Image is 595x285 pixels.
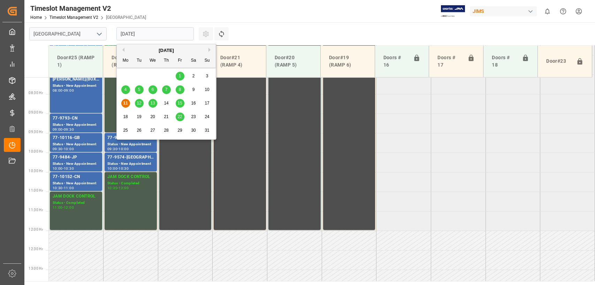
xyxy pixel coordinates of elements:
div: Doors # 16 [381,51,411,71]
span: 20 [150,114,155,119]
div: - [63,186,64,190]
button: Next Month [208,48,213,52]
span: 24 [205,114,209,119]
span: 11:30 Hr [29,208,43,212]
span: 21 [164,114,168,119]
div: Sa [189,56,198,65]
div: 12:00 [64,206,74,209]
span: 13 [150,101,155,106]
div: Choose Wednesday, August 27th, 2025 [148,126,157,135]
div: Status - Completed [107,180,154,186]
span: 6 [152,87,154,92]
input: Type to search/select [29,27,107,40]
div: Choose Sunday, August 10th, 2025 [203,85,212,94]
div: 77-9484-JP [53,154,99,161]
div: Choose Wednesday, August 20th, 2025 [148,113,157,121]
div: Choose Wednesday, August 6th, 2025 [148,85,157,94]
div: 09:00 [64,89,74,92]
div: 09:30 [53,147,63,151]
div: 77-10152-CN [53,174,99,180]
div: Door#23 [543,55,573,68]
div: Th [162,56,171,65]
div: Status - New Appointment [53,161,99,167]
div: Tu [135,56,144,65]
span: 09:30 Hr [29,130,43,134]
div: JIMS [470,6,537,16]
div: Su [203,56,212,65]
span: 12:30 Hr [29,247,43,251]
img: Exertis%20JAM%20-%20Email%20Logo.jpg_1722504956.jpg [441,5,465,17]
span: 10:00 Hr [29,149,43,153]
div: 77-9574-[GEOGRAPHIC_DATA] [107,154,154,161]
button: Previous Month [120,48,124,52]
span: 11:00 Hr [29,188,43,192]
div: Choose Thursday, August 14th, 2025 [162,99,171,108]
div: Choose Friday, August 29th, 2025 [176,126,184,135]
div: Choose Monday, August 25th, 2025 [121,126,130,135]
input: DD.MM.YYYY [116,27,194,40]
div: - [63,89,64,92]
div: month 2025-08 [119,69,214,137]
div: 09:30 [64,128,74,131]
div: - [117,167,119,170]
div: Choose Monday, August 4th, 2025 [121,85,130,94]
div: Choose Sunday, August 31st, 2025 [203,126,212,135]
div: 10:30 [64,167,74,170]
div: JAM DOCK CONTROL [107,174,154,180]
span: 14 [164,101,168,106]
div: 11:00 [53,206,63,209]
button: Help Center [555,3,571,19]
div: Choose Saturday, August 16th, 2025 [189,99,198,108]
div: Mo [121,56,130,65]
div: 10:00 [64,147,74,151]
div: Door#21 (RAMP 4) [218,51,260,71]
div: Status - New Appointment [53,180,99,186]
div: Choose Tuesday, August 26th, 2025 [135,126,144,135]
div: Choose Friday, August 8th, 2025 [176,85,184,94]
span: 12:00 Hr [29,228,43,231]
div: Doors # 18 [489,51,519,71]
span: 30 [191,128,196,133]
div: Status - Completed [53,200,99,206]
div: Choose Friday, August 1st, 2025 [176,72,184,80]
div: Choose Saturday, August 2nd, 2025 [189,72,198,80]
button: open menu [94,29,104,39]
div: Door#25 (RAMP 1) [54,51,97,71]
div: 10:00 [53,167,63,170]
div: Door#19 (RAMP 6) [326,51,369,71]
div: Door#24 (RAMP 2) [109,51,152,71]
span: 11 [123,101,128,106]
div: Timeslot Management V2 [30,3,146,14]
div: - [63,206,64,209]
div: Choose Thursday, August 28th, 2025 [162,126,171,135]
div: Choose Thursday, August 21st, 2025 [162,113,171,121]
div: [PERSON_NAME](BOX#5,BOX#6) [53,76,99,83]
div: Status - New Appointment [107,141,154,147]
a: Home [30,15,42,20]
button: show 0 new notifications [540,3,555,19]
span: 08:30 Hr [29,91,43,95]
div: [DATE] [117,47,216,54]
div: 10:00 [107,167,117,170]
div: 10:30 [119,167,129,170]
span: 27 [150,128,155,133]
span: 1 [179,74,181,78]
span: 4 [124,87,127,92]
span: 7 [165,87,168,92]
div: 08:00 [53,89,63,92]
span: 09:00 Hr [29,110,43,114]
div: Choose Friday, August 22nd, 2025 [176,113,184,121]
span: 19 [137,114,141,119]
div: JAM DOCK CONTROL [53,193,99,200]
span: 18 [123,114,128,119]
span: 23 [191,114,196,119]
div: 77-10116-GB [53,134,99,141]
div: Status - New Appointment [53,122,99,128]
div: Status - New Appointment [107,161,154,167]
div: Choose Monday, August 11th, 2025 [121,99,130,108]
div: Status - New Appointment [53,83,99,89]
div: - [117,147,119,151]
div: Choose Sunday, August 24th, 2025 [203,113,212,121]
div: Choose Wednesday, August 13th, 2025 [148,99,157,108]
div: - [63,147,64,151]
